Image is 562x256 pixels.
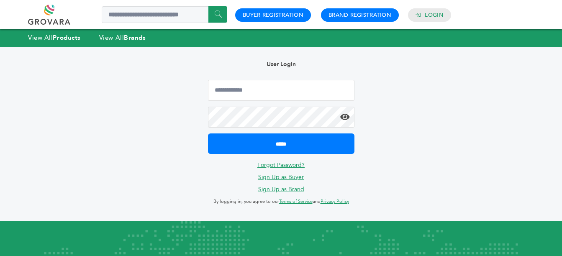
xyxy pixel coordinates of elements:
[328,11,391,19] a: Brand Registration
[28,33,81,42] a: View AllProducts
[321,198,349,205] a: Privacy Policy
[243,11,303,19] a: Buyer Registration
[99,33,146,42] a: View AllBrands
[258,173,304,181] a: Sign Up as Buyer
[257,161,305,169] a: Forgot Password?
[425,11,443,19] a: Login
[267,60,296,68] b: User Login
[279,198,313,205] a: Terms of Service
[53,33,80,42] strong: Products
[208,107,354,128] input: Password
[258,185,304,193] a: Sign Up as Brand
[124,33,146,42] strong: Brands
[208,80,354,101] input: Email Address
[102,6,227,23] input: Search a product or brand...
[208,197,354,207] p: By logging in, you agree to our and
